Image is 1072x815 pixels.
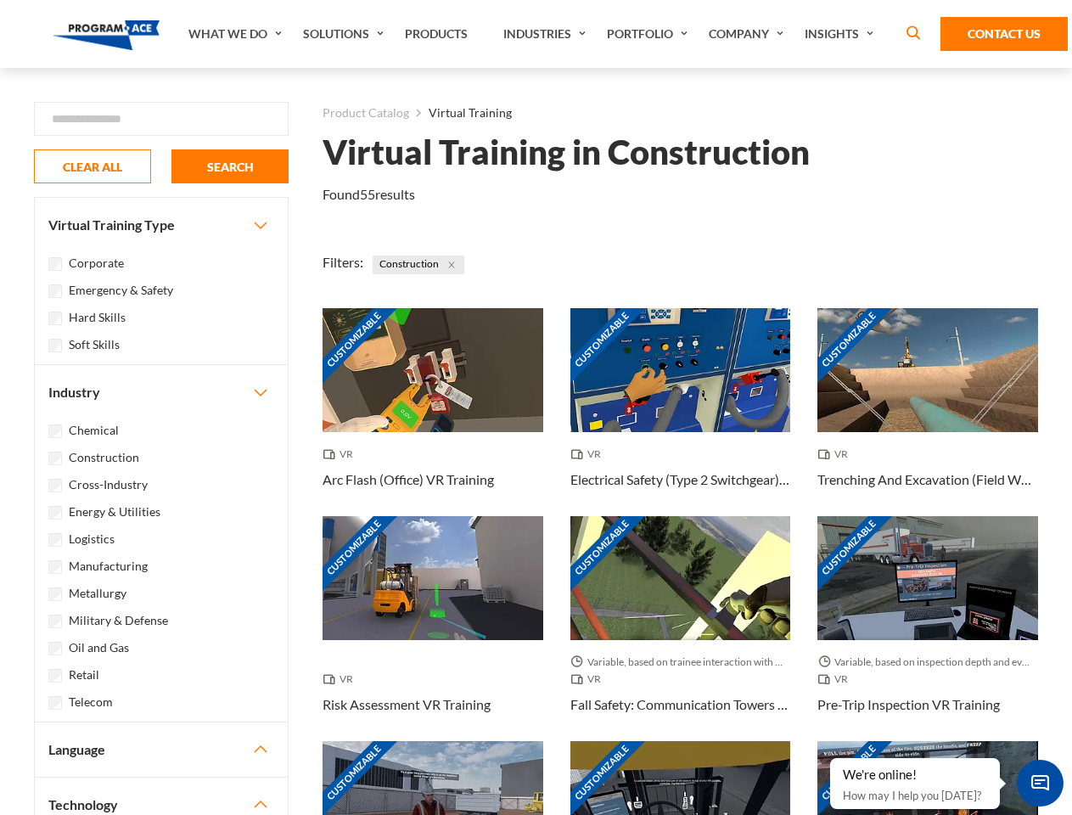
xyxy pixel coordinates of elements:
[323,254,363,270] span: Filters:
[817,308,1038,516] a: Customizable Thumbnail - Trenching And Excavation (Field Work) VR Training VR Trenching And Excav...
[323,102,409,124] a: Product Catalog
[570,516,791,741] a: Customizable Thumbnail - Fall Safety: Communication Towers VR Training Variable, based on trainee...
[817,516,1038,741] a: Customizable Thumbnail - Pre-Trip Inspection VR Training Variable, based on inspection depth and ...
[48,284,62,298] input: Emergency & Safety
[817,654,1038,671] span: Variable, based on inspection depth and event interaction.
[323,516,543,741] a: Customizable Thumbnail - Risk Assessment VR Training VR Risk Assessment VR Training
[34,149,151,183] button: CLEAR ALL
[48,312,62,325] input: Hard Skills
[409,102,512,124] li: Virtual Training
[48,506,62,520] input: Energy & Utilities
[35,198,288,252] button: Virtual Training Type
[48,669,62,683] input: Retail
[817,694,1000,715] h3: Pre-Trip Inspection VR Training
[442,256,461,274] button: Close
[570,308,791,516] a: Customizable Thumbnail - Electrical Safety (Type 2 Switchgear) VR Training VR Electrical Safety (...
[817,469,1038,490] h3: Trenching And Excavation (Field Work) VR Training
[323,138,810,167] h1: Virtual Training in Construction
[323,308,543,516] a: Customizable Thumbnail - Arc Flash (Office) VR Training VR Arc Flash (Office) VR Training
[48,339,62,352] input: Soft Skills
[69,308,126,327] label: Hard Skills
[940,17,1068,51] a: Contact Us
[69,421,119,440] label: Chemical
[48,452,62,465] input: Construction
[69,335,120,354] label: Soft Skills
[48,615,62,628] input: Military & Defense
[69,254,124,273] label: Corporate
[69,530,115,548] label: Logistics
[360,186,375,202] em: 55
[570,694,791,715] h3: Fall Safety: Communication Towers VR Training
[570,469,791,490] h3: Electrical Safety (Type 2 Switchgear) VR Training
[48,424,62,438] input: Chemical
[48,587,62,601] input: Metallurgy
[48,533,62,547] input: Logistics
[69,448,139,467] label: Construction
[69,693,113,711] label: Telecom
[48,479,62,492] input: Cross-Industry
[323,184,415,205] p: Found results
[570,446,608,463] span: VR
[69,557,148,576] label: Manufacturing
[48,560,62,574] input: Manufacturing
[817,671,855,688] span: VR
[48,257,62,271] input: Corporate
[48,696,62,710] input: Telecom
[843,785,987,806] p: How may I help you [DATE]?
[323,446,360,463] span: VR
[843,767,987,784] div: We're online!
[69,611,168,630] label: Military & Defense
[69,638,129,657] label: Oil and Gas
[323,469,494,490] h3: Arc Flash (Office) VR Training
[323,102,1038,124] nav: breadcrumb
[1017,760,1064,807] span: Chat Widget
[48,642,62,655] input: Oil and Gas
[373,256,464,274] span: Construction
[35,365,288,419] button: Industry
[323,694,491,715] h3: Risk Assessment VR Training
[69,584,126,603] label: Metallurgy
[570,671,608,688] span: VR
[817,446,855,463] span: VR
[69,666,99,684] label: Retail
[35,722,288,777] button: Language
[570,654,791,671] span: Variable, based on trainee interaction with each section.
[323,671,360,688] span: VR
[69,503,160,521] label: Energy & Utilities
[69,475,148,494] label: Cross-Industry
[53,20,160,50] img: Program-Ace
[69,281,173,300] label: Emergency & Safety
